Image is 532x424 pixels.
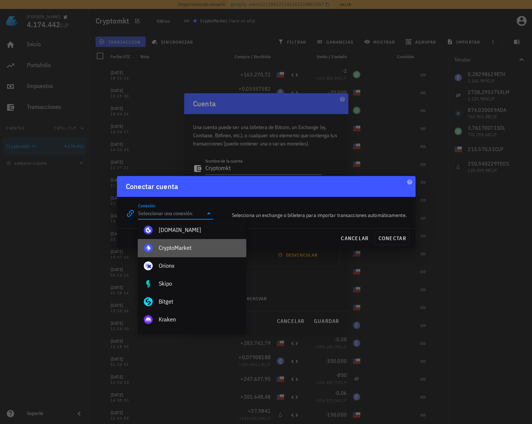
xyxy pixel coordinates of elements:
button: cancelar [337,232,371,245]
label: Conexión [138,203,155,208]
span: conectar [378,235,406,242]
div: Kraken [159,316,240,323]
div: [DOMAIN_NAME] [159,226,240,233]
div: CryptoMarket [159,244,240,251]
button: conectar [374,232,409,245]
input: Seleccionar una conexión [138,207,203,219]
div: Conectar cuenta [126,180,178,192]
div: Bitget [159,298,240,305]
div: Skipo [159,280,240,287]
span: cancelar [340,235,368,242]
div: Selecciona un exchange o billetera para importar transacciones automáticamente. [218,207,411,224]
div: Orionx [159,262,240,269]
